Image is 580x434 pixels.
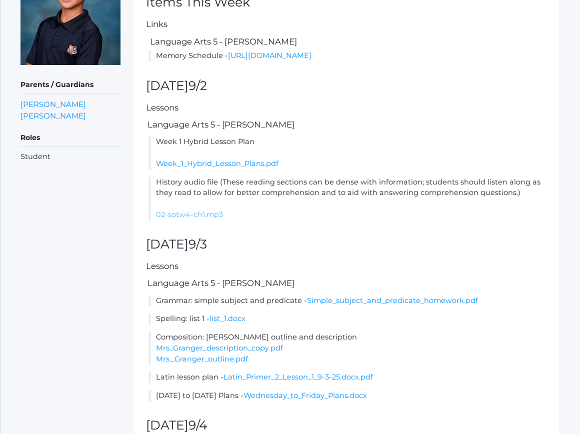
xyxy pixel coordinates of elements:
[146,19,547,28] h5: Links
[307,296,478,305] a: Simple_subject_and_predicate_homework.pdf
[146,261,547,270] h5: Lessons
[148,372,547,383] li: Latin lesson plan -
[148,177,547,220] li: History audio file (These reading sections can be dense with information; students should listen ...
[146,278,547,287] h5: Language Arts 5 - [PERSON_NAME]
[148,390,547,401] li: [DATE] to [DATE] Plans -
[148,50,547,61] li: Memory Schedule -
[156,354,248,363] a: Mrs._Granger_outline.pdf
[146,120,547,129] h5: Language Arts 5 - [PERSON_NAME]
[156,210,223,219] a: 02-sotw4-ch1.mp3
[188,417,207,432] span: 9/4
[156,159,278,168] a: Week_1_Hybrid_Lesson_Plans.pdf
[20,129,120,146] h5: Roles
[148,37,547,46] h5: Language Arts 5 - [PERSON_NAME]
[188,78,207,93] span: 9/2
[146,103,547,112] h5: Lessons
[223,372,373,381] a: Latin_Primer_2_Lesson_1_9-3-25.docx.pdf
[20,98,86,110] a: [PERSON_NAME]
[146,79,547,93] h2: [DATE]
[209,314,245,323] a: list_1.docx
[20,151,120,162] li: Student
[148,136,547,169] li: Week 1 Hybrid Lesson Plan
[148,295,547,306] li: Grammar: simple subject and predicate -
[228,51,311,60] a: [URL][DOMAIN_NAME]
[188,236,207,251] span: 9/3
[146,237,547,251] h2: [DATE]
[243,391,367,400] a: Wednesday_to_Friday_Plans.docx
[156,343,283,352] a: Mrs_Granger_description_copy.pdf
[148,313,547,324] li: Spelling: list 1 -
[20,110,86,121] a: [PERSON_NAME]
[146,418,547,432] h2: [DATE]
[148,332,547,364] li: Composition: [PERSON_NAME] outline and description
[20,76,120,93] h5: Parents / Guardians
